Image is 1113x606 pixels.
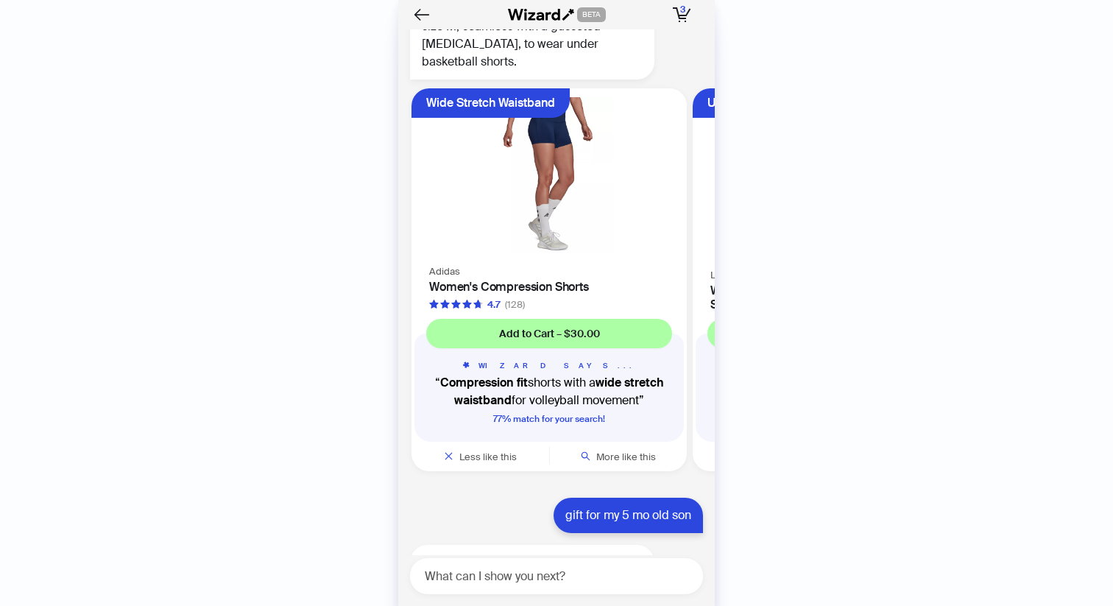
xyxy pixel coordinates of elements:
q: shorts with a for volleyball movement [426,374,672,409]
button: More like this [550,442,688,471]
div: gift for my 5 mo old son [554,498,703,533]
h5: WIZARD SAYS... [426,360,672,371]
span: star [451,300,461,309]
div: UPF 50 Sun Protection [707,88,830,118]
div: Check out these collections for gift for [DEMOGRAPHIC_DATA] son [410,545,654,598]
span: search [581,451,590,461]
div: (128) [505,297,525,312]
span: Adidas [429,265,460,278]
span: 77 % match for your search! [493,413,605,425]
span: 3 [680,4,685,15]
span: star [429,300,439,309]
button: Back [410,3,434,27]
span: Add to Cart – $30.00 [499,327,600,340]
h5: WIZARD SAYS... [707,360,953,371]
span: star [473,300,483,309]
img: Women's Compression Shorts [420,97,678,253]
q: shorts with and a high-rise compression waist [707,374,953,409]
div: Wide Stretch Waistband [426,88,555,118]
span: star [462,300,472,309]
span: Less like this [459,451,517,463]
span: BETA [577,7,606,22]
h4: Women's Compression Shorts [429,280,669,294]
span: star [440,300,450,309]
div: 4.7 out of 5 stars [429,297,501,312]
span: Lands End [710,269,757,281]
span: close [444,451,453,461]
b: Compression fit [440,375,528,390]
img: Women's Active High Impact 7" Pocket Bike Shorts [702,97,959,257]
button: Add to Cart – $30.00 [426,319,672,348]
button: Less like this [411,442,549,471]
h4: Women's Active High Impact 7" Pocket Bike Shorts [710,283,950,311]
span: More like this [596,451,656,463]
div: 4.7 [487,297,501,312]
